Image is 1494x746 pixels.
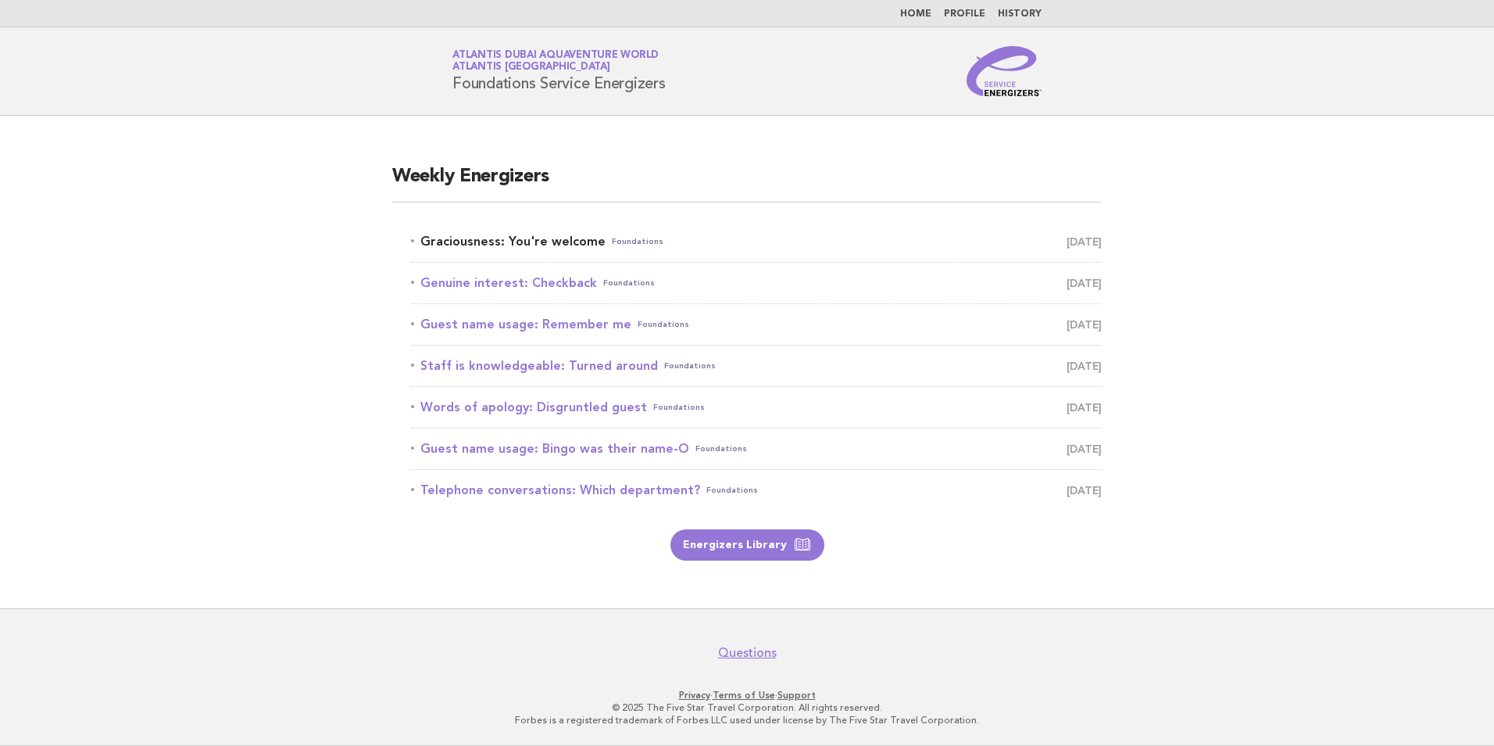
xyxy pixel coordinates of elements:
[452,51,666,91] h1: Foundations Service Energizers
[1067,355,1102,377] span: [DATE]
[411,438,1102,460] a: Guest name usage: Bingo was their name-OFoundations [DATE]
[718,645,777,661] a: Questions
[1067,272,1102,294] span: [DATE]
[1067,438,1102,460] span: [DATE]
[603,272,655,294] span: Foundations
[269,714,1225,726] p: Forbes is a registered trademark of Forbes LLC used under license by The Five Star Travel Corpora...
[392,164,1102,203] h2: Weekly Energizers
[664,355,716,377] span: Foundations
[411,272,1102,294] a: Genuine interest: CheckbackFoundations [DATE]
[411,479,1102,501] a: Telephone conversations: Which department?Foundations [DATE]
[452,63,610,73] span: Atlantis [GEOGRAPHIC_DATA]
[944,9,985,19] a: Profile
[411,396,1102,418] a: Words of apology: Disgruntled guestFoundations [DATE]
[411,231,1102,253] a: Graciousness: You're welcomeFoundations [DATE]
[612,231,663,253] span: Foundations
[638,314,689,335] span: Foundations
[670,529,824,561] a: Energizers Library
[1067,396,1102,418] span: [DATE]
[713,690,775,701] a: Terms of Use
[411,355,1102,377] a: Staff is knowledgeable: Turned aroundFoundations [DATE]
[706,479,758,501] span: Foundations
[1067,231,1102,253] span: [DATE]
[269,701,1225,714] p: © 2025 The Five Star Travel Corporation. All rights reserved.
[269,689,1225,701] p: · ·
[653,396,705,418] span: Foundations
[411,314,1102,335] a: Guest name usage: Remember meFoundations [DATE]
[777,690,816,701] a: Support
[900,9,931,19] a: Home
[998,9,1042,19] a: History
[1067,314,1102,335] span: [DATE]
[452,50,659,72] a: Atlantis Dubai Aquaventure WorldAtlantis [GEOGRAPHIC_DATA]
[1067,479,1102,501] span: [DATE]
[695,438,747,460] span: Foundations
[967,46,1042,96] img: Service Energizers
[679,690,710,701] a: Privacy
